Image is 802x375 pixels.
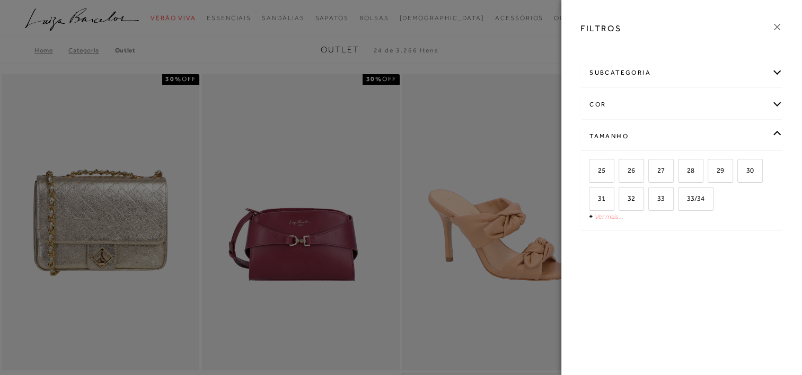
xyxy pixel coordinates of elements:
[589,212,593,220] span: +
[709,166,724,174] span: 29
[581,59,782,87] div: subcategoria
[647,167,657,177] input: 27
[679,194,704,202] span: 33/34
[679,166,694,174] span: 28
[676,167,687,177] input: 28
[590,194,605,202] span: 31
[736,167,746,177] input: 30
[617,195,628,206] input: 32
[738,166,754,174] span: 30
[581,122,782,150] div: Tamanho
[676,195,687,206] input: 33/34
[590,166,605,174] span: 25
[649,166,665,174] span: 27
[581,91,782,119] div: cor
[595,212,623,220] a: Ver mais...
[620,166,635,174] span: 26
[649,194,665,202] span: 33
[617,167,628,177] input: 26
[587,167,598,177] input: 25
[620,194,635,202] span: 32
[587,195,598,206] input: 31
[706,167,717,177] input: 29
[647,195,657,206] input: 33
[580,22,621,34] h3: FILTROS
